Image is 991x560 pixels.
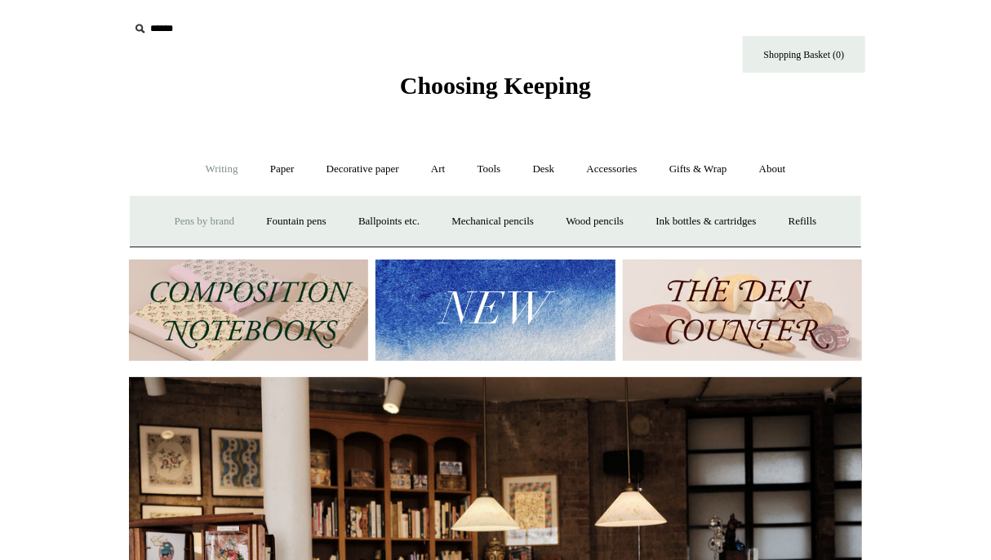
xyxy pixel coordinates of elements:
[551,200,638,243] a: Wood pencils
[572,148,652,191] a: Accessories
[774,200,832,243] a: Refills
[251,200,340,243] a: Fountain pens
[655,148,742,191] a: Gifts & Wrap
[129,260,368,362] img: 202302 Composition ledgers.jpg__PID:69722ee6-fa44-49dd-a067-31375e5d54ec
[416,148,460,191] a: Art
[744,148,801,191] a: About
[256,148,309,191] a: Paper
[312,148,414,191] a: Decorative paper
[641,200,771,243] a: Ink bottles & cartridges
[743,36,865,73] a: Shopping Basket (0)
[400,72,591,99] span: Choosing Keeping
[437,200,549,243] a: Mechanical pencils
[376,260,615,362] img: New.jpg__PID:f73bdf93-380a-4a35-bcfe-7823039498e1
[463,148,516,191] a: Tools
[623,260,862,362] img: The Deli Counter
[400,85,591,96] a: Choosing Keeping
[160,200,250,243] a: Pens by brand
[191,148,253,191] a: Writing
[344,200,434,243] a: Ballpoints etc.
[518,148,570,191] a: Desk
